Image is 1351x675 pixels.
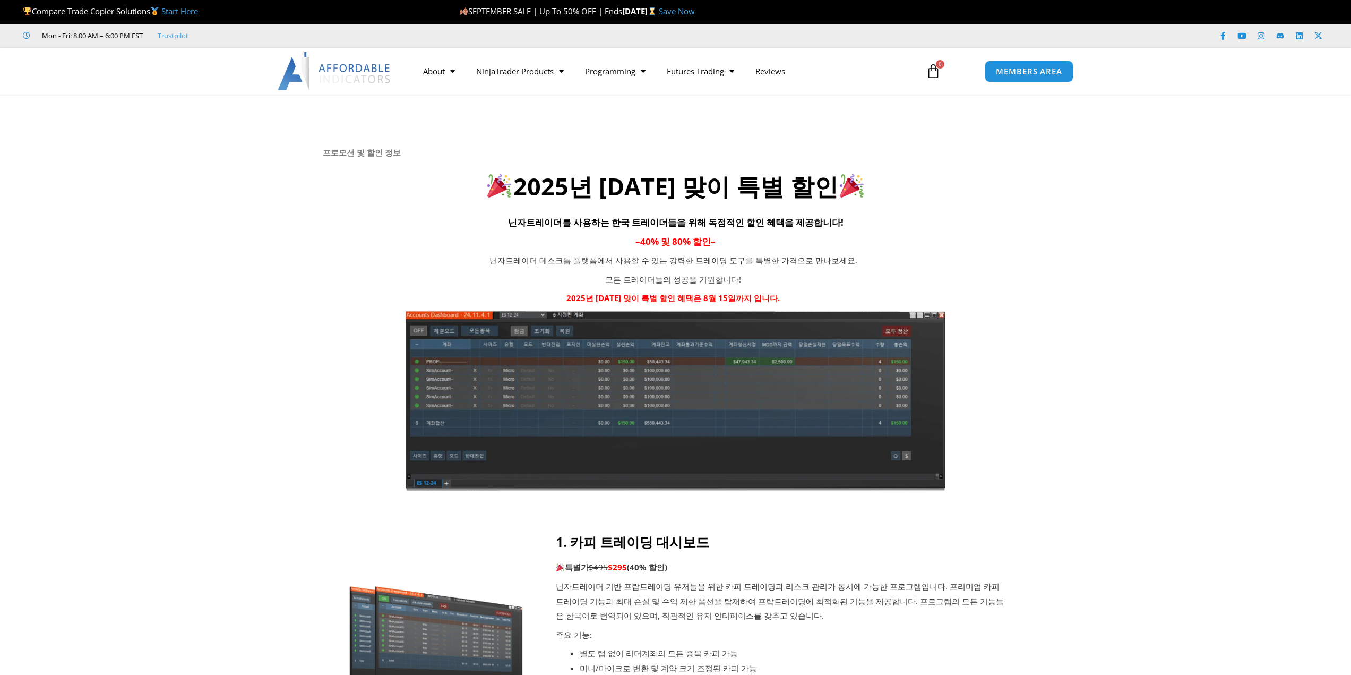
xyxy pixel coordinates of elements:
[23,6,198,16] span: Compare Trade Copier Solutions
[745,59,796,83] a: Reviews
[711,235,716,247] span: –
[659,6,695,16] a: Save Now
[936,60,944,69] span: 0
[640,235,711,247] span: 40% 및 80% 할인
[455,272,892,287] p: 모든 트레이더들의 성공을 기원합니다!
[455,253,892,268] p: 닌자트레이더 데스크톱 플랫폼에서 사용할 수 있는 강력한 트레이딩 도구를 특별한 가격으로 만나보세요.
[466,59,574,83] a: NinjaTrader Products
[580,646,1008,661] li: 별도 탭 없이 리더계좌의 모든 종목 카피 가능
[985,61,1073,82] a: MEMBERS AREA
[574,59,656,83] a: Programming
[403,310,947,491] img: KoreanTranslation | Affordable Indicators – NinjaTrader
[158,29,188,42] a: Trustpilot
[656,59,745,83] a: Futures Trading
[508,216,844,228] span: 닌자트레이더를 사용하는 한국 트레이더들을 위해 독점적인 할인 혜택을 제공합니다!
[460,7,468,15] img: 🍂
[556,579,1008,624] p: 닌자트레이더 기반 프랍트레이딩 유저들을 위한 카피 트레이딩과 리스크 관리가 동시에 가능한 프로그램입니다. 프리미엄 카피 트레이딩 기능과 최대 손실 및 수익 제한 옵션을 탑재하...
[622,6,659,16] strong: [DATE]
[412,59,466,83] a: About
[556,533,709,551] strong: 1. 카피 트레이딩 대시보드
[635,235,640,247] span: –
[323,148,1029,158] h6: 프로모션 및 할인 정보
[648,7,656,15] img: ⌛
[910,56,957,87] a: 0
[840,174,864,198] img: 🎉
[556,563,564,571] img: 🎉
[556,628,1008,643] p: 주요 기능:
[996,67,1062,75] span: MEMBERS AREA
[23,7,31,15] img: 🏆
[459,6,622,16] span: SEPTEMBER SALE | Up To 50% OFF | Ends
[278,52,392,90] img: LogoAI | Affordable Indicators – NinjaTrader
[161,6,198,16] a: Start Here
[556,562,589,573] strong: 특별가
[151,7,159,15] img: 🥇
[627,562,667,573] b: (40% 할인)
[589,562,608,573] span: $495
[39,29,143,42] span: Mon - Fri: 8:00 AM – 6:00 PM EST
[566,293,780,303] strong: 2025년 [DATE] 맞이 특별 할인 혜택은 8월 15일까지 입니다.
[323,171,1029,202] h2: 2025년 [DATE] 맞이 특별 할인
[608,562,627,573] span: $295
[487,174,511,198] img: 🎉
[412,59,914,83] nav: Menu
